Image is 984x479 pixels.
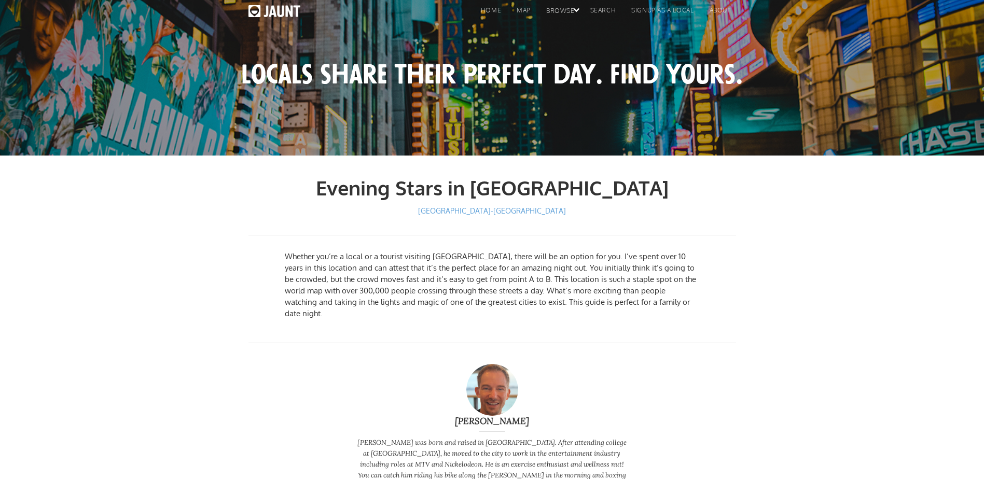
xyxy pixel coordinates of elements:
[506,5,536,21] a: map
[415,203,569,219] a: [GEOGRAPHIC_DATA]-[GEOGRAPHIC_DATA]
[466,364,518,416] img: Louis S.
[536,6,580,21] div: browse
[248,5,300,22] a: home
[580,5,621,21] a: search
[248,5,300,17] img: Jaunt logo
[699,5,736,21] a: About
[322,416,663,426] a: [PERSON_NAME]
[248,176,736,199] h1: Evening Stars in [GEOGRAPHIC_DATA]
[470,5,580,21] div: homemapbrowse
[621,5,699,21] a: signup as a local
[470,5,506,21] a: home
[285,251,699,319] p: Whether you’re a local or a tourist visiting [GEOGRAPHIC_DATA], there will be an option for you. ...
